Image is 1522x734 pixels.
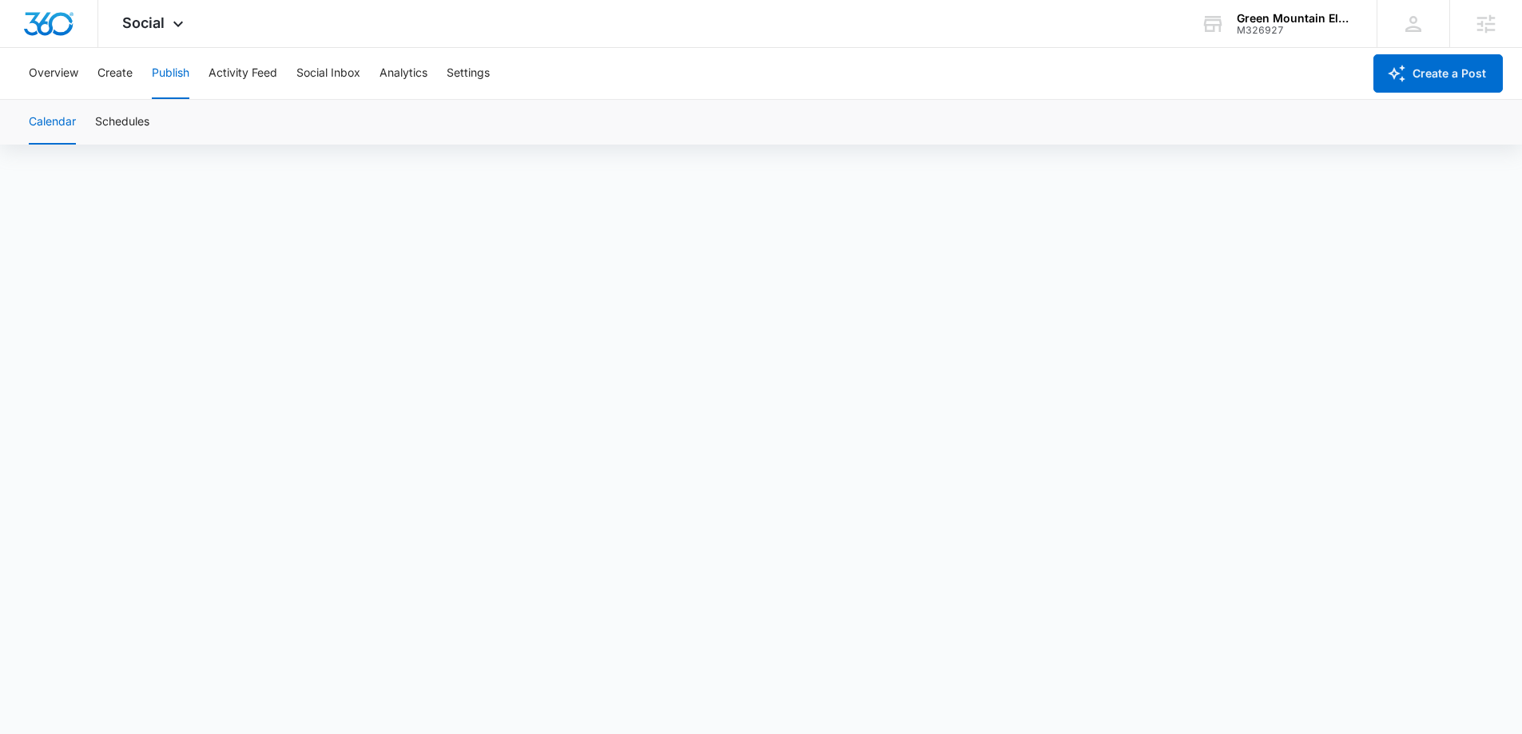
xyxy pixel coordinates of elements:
[95,100,149,145] button: Schedules
[29,100,76,145] button: Calendar
[97,48,133,99] button: Create
[296,48,360,99] button: Social Inbox
[1373,54,1503,93] button: Create a Post
[1237,25,1353,36] div: account id
[29,48,78,99] button: Overview
[380,48,427,99] button: Analytics
[152,48,189,99] button: Publish
[209,48,277,99] button: Activity Feed
[122,14,165,31] span: Social
[447,48,490,99] button: Settings
[1237,12,1353,25] div: account name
